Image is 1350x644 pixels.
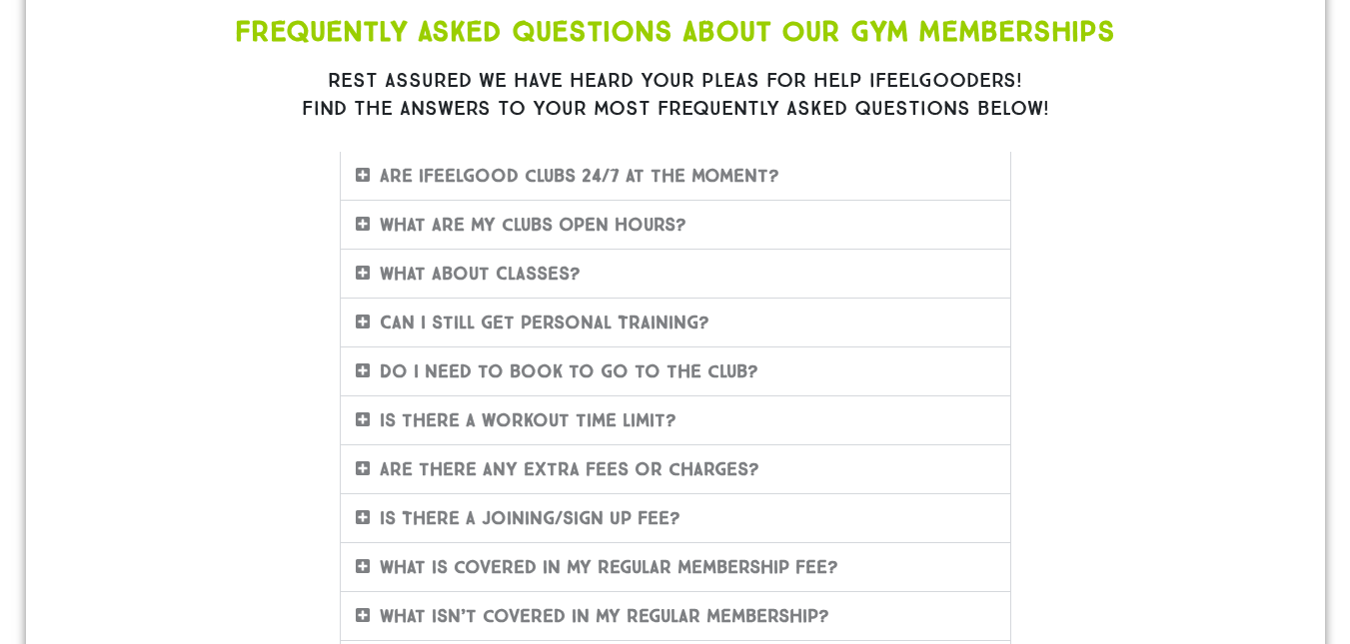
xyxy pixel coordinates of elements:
[380,360,758,382] a: Do I need to book to go to the club?
[341,250,1010,298] div: What about Classes?
[380,605,829,627] a: What isn’t covered in my regular membership?
[380,312,709,333] a: Can I still get Personal Training?
[341,494,1010,542] div: Is There A Joining/Sign Up Fee?
[380,556,838,578] a: What is covered in my regular membership fee?
[341,347,1010,395] div: Do I need to book to go to the club?
[380,507,680,529] a: Is There A Joining/Sign Up Fee?
[380,214,686,236] a: What are my clubs Open Hours?
[380,263,581,285] a: What about Classes?
[341,396,1010,444] div: Is there a workout time limit?
[341,201,1010,249] div: What are my clubs Open Hours?
[341,152,1010,200] div: Are ifeelgood clubs 24/7 at the moment?
[380,409,676,431] a: Is there a workout time limit?
[380,165,779,187] a: Are ifeelgood clubs 24/7 at the moment?
[341,543,1010,591] div: What is covered in my regular membership fee?
[341,299,1010,346] div: Can I still get Personal Training?
[116,18,1235,46] h1: Frequently Asked Questions About Our Gym Memberships
[116,66,1235,122] h1: Rest assured we have heard your pleas for help ifeelgooders! Find the answers to your most freque...
[341,592,1010,640] div: What isn’t covered in my regular membership?
[341,445,1010,493] div: Are there any extra fees or charges?
[380,458,759,480] a: Are there any extra fees or charges?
